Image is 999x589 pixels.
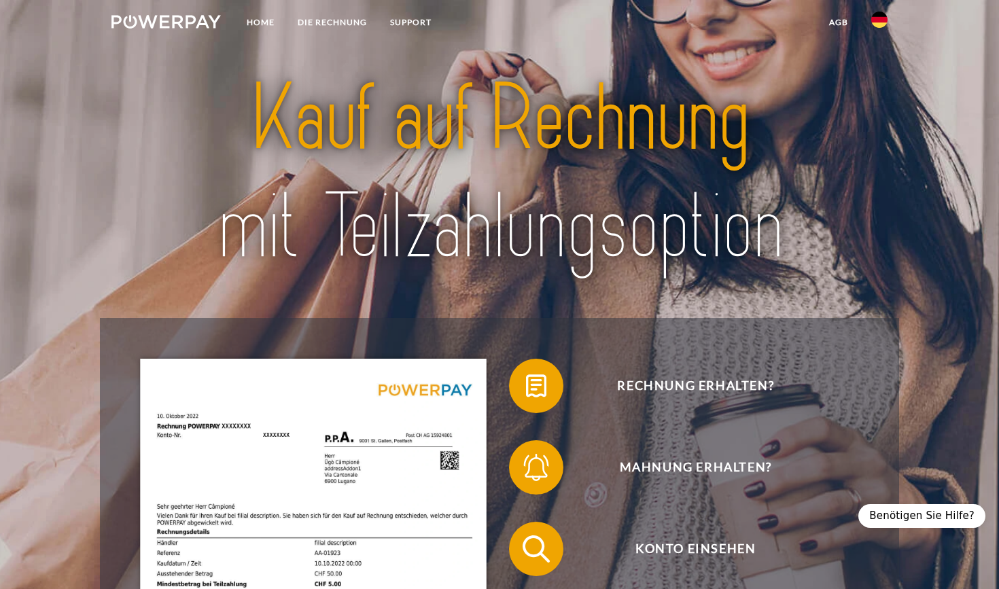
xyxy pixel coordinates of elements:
[509,522,862,576] button: Konto einsehen
[519,450,553,484] img: qb_bell.svg
[529,359,862,413] span: Rechnung erhalten?
[818,10,860,35] a: agb
[871,12,888,28] img: de
[529,440,862,495] span: Mahnung erhalten?
[379,10,443,35] a: SUPPORT
[509,440,862,495] button: Mahnung erhalten?
[858,504,985,528] div: Benötigen Sie Hilfe?
[111,15,221,29] img: logo-powerpay-white.svg
[150,59,849,287] img: title-powerpay_de.svg
[235,10,286,35] a: Home
[529,522,862,576] span: Konto einsehen
[509,359,862,413] button: Rechnung erhalten?
[519,532,553,566] img: qb_search.svg
[286,10,379,35] a: DIE RECHNUNG
[519,369,553,403] img: qb_bill.svg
